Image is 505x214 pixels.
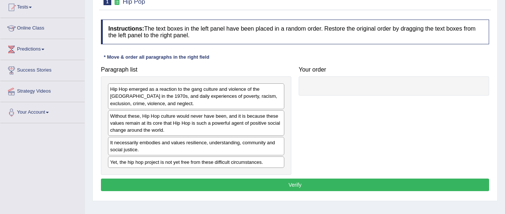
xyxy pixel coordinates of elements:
a: Online Class [0,18,85,37]
b: Instructions: [108,25,144,32]
div: * Move & order all paragraphs in the right field [101,53,212,61]
h4: Your order [299,66,489,73]
div: It necessarily embodies and values resilience, understanding, community and social justice. [108,137,284,155]
div: Without these, Hip Hop culture would never have been, and it is because these values remain at it... [108,110,284,136]
div: Yet, the hip hop project is not yet free from these difficult circumstances. [108,156,284,168]
button: Verify [101,179,489,191]
a: Success Stories [0,60,85,79]
a: Strategy Videos [0,81,85,100]
a: Predictions [0,39,85,58]
a: Your Account [0,102,85,121]
h4: Paragraph list [101,66,291,73]
div: Hip Hop emerged as a reaction to the gang culture and violence of the [GEOGRAPHIC_DATA] in the 19... [108,83,284,109]
h4: The text boxes in the left panel have been placed in a random order. Restore the original order b... [101,20,489,44]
